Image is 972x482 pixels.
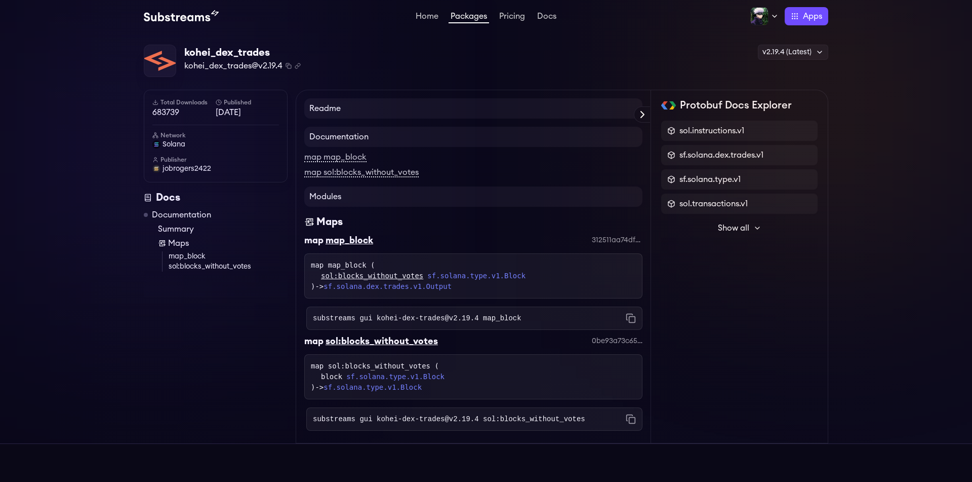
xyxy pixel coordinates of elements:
[321,271,423,281] a: sol:blocks_without_votes
[152,98,216,106] h6: Total Downloads
[592,336,642,346] div: 0be93a73c65aa8ec2de4b1a47209edeea493ff29
[152,164,279,174] a: jobrogers2422
[304,168,419,177] a: map sol:blocks_without_votes
[315,383,422,391] span: ->
[144,45,176,77] img: Package Logo
[718,222,749,234] span: Show all
[316,215,343,229] div: Maps
[304,187,642,207] h4: Modules
[323,282,452,290] a: sf.solana.dex.trades.v1.Output
[163,139,185,150] span: solana
[158,239,166,247] img: Map icon
[323,383,422,391] a: sf.solana.type.v1.Block
[626,414,636,424] button: Copy command to clipboard
[169,251,288,262] a: map_block
[626,313,636,323] button: Copy command to clipboard
[427,271,525,281] a: sf.solana.type.v1.Block
[414,12,440,22] a: Home
[311,361,636,393] div: map sol:blocks_without_votes ( )
[326,334,438,348] div: sol:blocks_without_votes
[313,313,521,323] code: substreams gui kohei-dex-trades@v2.19.4 map_block
[158,223,288,235] a: Summary
[163,164,211,174] span: jobrogers2422
[679,149,763,161] span: sf.solana.dex.trades.v1
[144,191,288,205] div: Docs
[304,233,323,247] div: map
[286,63,292,69] button: Copy package name and version
[216,98,279,106] h6: Published
[497,12,527,22] a: Pricing
[449,12,489,23] a: Packages
[295,63,301,69] button: Copy .spkg link to clipboard
[304,153,367,162] a: map map_block
[315,282,452,290] span: ->
[304,98,642,119] h4: Readme
[346,372,444,382] a: sf.solana.type.v1.Block
[750,7,768,25] img: Profile
[216,106,279,119] span: [DATE]
[592,235,642,245] div: 312511aa74df2607c8026aea98870fbd73da9d90
[304,215,314,229] img: Maps icon
[304,334,323,348] div: map
[661,101,676,109] img: Protobuf
[758,45,828,60] div: v2.19.4 (Latest)
[313,414,585,424] code: substreams gui kohei-dex-trades@v2.19.4 sol:blocks_without_votes
[158,237,288,249] a: Maps
[144,10,219,22] img: Substream's logo
[152,209,211,221] a: Documentation
[152,156,279,164] h6: Publisher
[184,60,282,72] span: kohei_dex_trades@v2.19.4
[152,140,160,149] img: solana
[184,46,301,60] div: kohei_dex_trades
[679,173,741,186] span: sf.solana.type.v1
[152,131,279,139] h6: Network
[152,139,279,150] a: solana
[311,260,636,292] div: map map_block ( )
[321,372,636,382] div: block
[679,198,748,210] span: sol.transactions.v1
[169,262,288,272] a: sol:blocks_without_votes
[535,12,558,22] a: Docs
[326,233,373,247] div: map_block
[680,98,792,113] h2: Protobuf Docs Explorer
[152,106,216,119] span: 683739
[304,127,642,147] h4: Documentation
[661,218,818,238] button: Show all
[152,165,160,173] img: User Avatar
[679,125,744,137] span: sol.instructions.v1
[803,10,822,22] span: Apps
